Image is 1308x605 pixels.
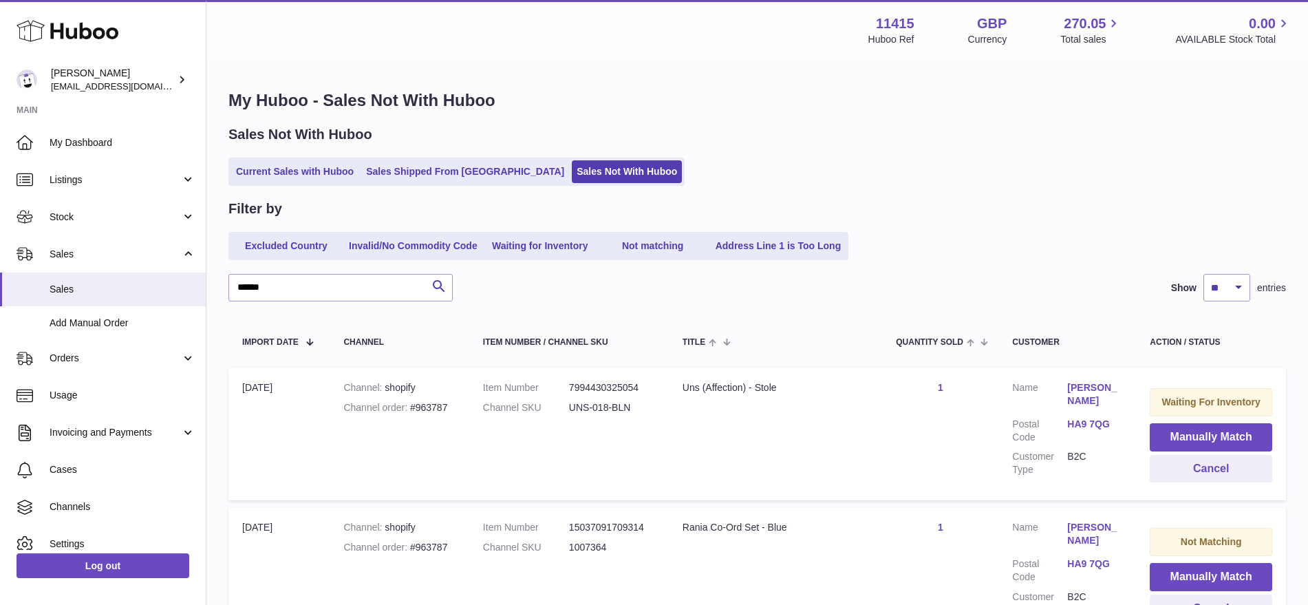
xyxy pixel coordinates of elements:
span: Channels [50,500,195,513]
label: Show [1171,282,1197,295]
strong: Not Matching [1181,536,1242,547]
span: AVAILABLE Stock Total [1175,33,1291,46]
div: Uns (Affection) - Stole [683,381,868,394]
div: #963787 [343,401,455,414]
span: entries [1257,282,1286,295]
span: [EMAIL_ADDRESS][DOMAIN_NAME] [51,81,202,92]
h2: Sales Not With Huboo [228,125,372,144]
a: Address Line 1 is Too Long [711,235,846,257]
span: Invoicing and Payments [50,426,181,439]
span: My Dashboard [50,136,195,149]
div: Rania Co-Ord Set - Blue [683,521,868,534]
span: Title [683,338,705,347]
strong: Channel [343,522,385,533]
strong: 11415 [876,14,914,33]
span: Sales [50,248,181,261]
div: Currency [968,33,1007,46]
dt: Channel SKU [483,401,569,414]
div: Channel [343,338,455,347]
a: Sales Shipped From [GEOGRAPHIC_DATA] [361,160,569,183]
a: Log out [17,553,189,578]
div: [PERSON_NAME] [51,67,175,93]
a: 1 [938,382,943,393]
div: shopify [343,521,455,534]
span: Sales [50,283,195,296]
a: 1 [938,522,943,533]
a: Not matching [598,235,708,257]
a: Sales Not With Huboo [572,160,682,183]
a: 270.05 Total sales [1060,14,1122,46]
div: Item Number / Channel SKU [483,338,655,347]
span: 270.05 [1064,14,1106,33]
h2: Filter by [228,200,282,218]
a: HA9 7QG [1067,558,1122,571]
span: Total sales [1060,33,1122,46]
td: [DATE] [228,368,330,500]
a: [PERSON_NAME] [1067,381,1122,407]
img: care@shopmanto.uk [17,70,37,90]
dt: Item Number [483,521,569,534]
span: Orders [50,352,181,365]
dt: Name [1012,381,1067,411]
dt: Customer Type [1012,450,1067,476]
strong: Channel [343,382,385,393]
div: shopify [343,381,455,394]
a: [PERSON_NAME] [1067,521,1122,547]
a: HA9 7QG [1067,418,1122,431]
dd: UNS-018-BLN [569,401,655,414]
div: Huboo Ref [868,33,914,46]
dt: Item Number [483,381,569,394]
h1: My Huboo - Sales Not With Huboo [228,89,1286,112]
strong: GBP [977,14,1007,33]
strong: Channel order [343,402,410,413]
span: Listings [50,173,181,187]
dd: B2C [1067,450,1122,476]
span: Stock [50,211,181,224]
dt: Postal Code [1012,558,1067,584]
span: Settings [50,538,195,551]
a: Waiting for Inventory [485,235,595,257]
a: Current Sales with Huboo [231,160,358,183]
button: Cancel [1150,455,1272,483]
span: Usage [50,389,195,402]
div: Action / Status [1150,338,1272,347]
span: Cases [50,463,195,476]
button: Manually Match [1150,423,1272,452]
strong: Channel order [343,542,410,553]
a: Invalid/No Commodity Code [344,235,482,257]
span: 0.00 [1249,14,1276,33]
dt: Channel SKU [483,541,569,554]
dd: 15037091709314 [569,521,655,534]
div: Customer [1012,338,1122,347]
dt: Postal Code [1012,418,1067,444]
span: Quantity Sold [896,338,963,347]
dd: 1007364 [569,541,655,554]
div: #963787 [343,541,455,554]
span: Add Manual Order [50,317,195,330]
dd: 7994430325054 [569,381,655,394]
button: Manually Match [1150,563,1272,591]
dt: Name [1012,521,1067,551]
span: Import date [242,338,299,347]
a: Excluded Country [231,235,341,257]
a: 0.00 AVAILABLE Stock Total [1175,14,1291,46]
strong: Waiting For Inventory [1161,396,1260,407]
